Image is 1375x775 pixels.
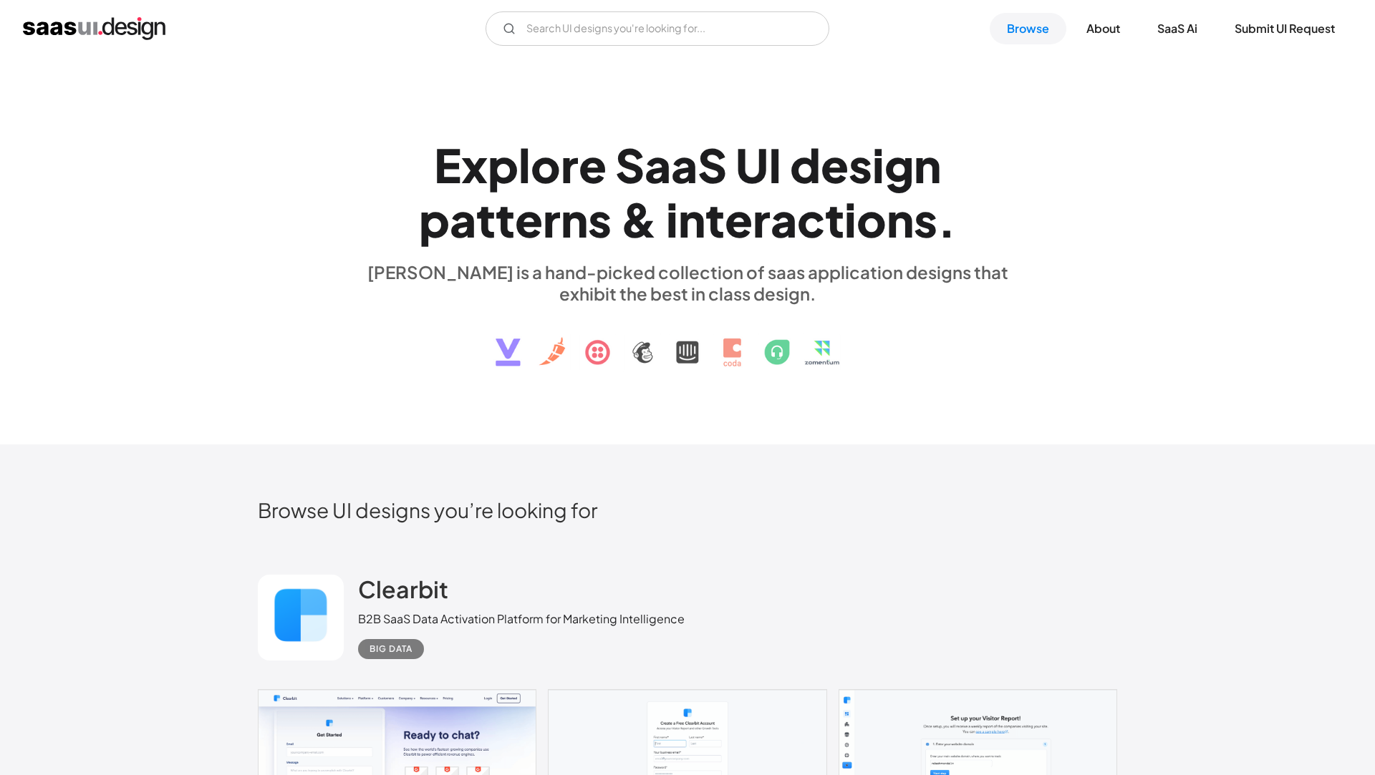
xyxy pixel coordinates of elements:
[705,192,725,247] div: t
[579,137,607,192] div: e
[434,137,461,192] div: E
[990,13,1066,44] a: Browse
[620,192,657,247] div: &
[358,575,448,610] a: Clearbit
[476,192,496,247] div: t
[615,137,645,192] div: S
[768,137,781,192] div: I
[23,17,165,40] a: home
[561,192,588,247] div: n
[914,192,937,247] div: s
[698,137,727,192] div: S
[531,137,561,192] div: o
[825,192,844,247] div: t
[771,192,797,247] div: a
[884,137,914,192] div: g
[914,137,941,192] div: n
[797,192,825,247] div: c
[872,137,884,192] div: i
[849,137,872,192] div: s
[857,192,887,247] div: o
[543,192,561,247] div: r
[488,137,518,192] div: p
[790,137,821,192] div: d
[486,11,829,46] form: Email Form
[515,192,543,247] div: e
[887,192,914,247] div: n
[645,137,671,192] div: a
[419,192,450,247] div: p
[561,137,579,192] div: r
[666,192,678,247] div: i
[450,192,476,247] div: a
[496,192,515,247] div: t
[358,137,1017,248] h1: Explore SaaS UI design patterns & interactions.
[471,304,904,379] img: text, icon, saas logo
[370,640,412,658] div: Big Data
[486,11,829,46] input: Search UI designs you're looking for...
[844,192,857,247] div: i
[518,137,531,192] div: l
[671,137,698,192] div: a
[358,610,685,628] div: B2B SaaS Data Activation Platform for Marketing Intelligence
[1140,13,1215,44] a: SaaS Ai
[1217,13,1352,44] a: Submit UI Request
[461,137,488,192] div: x
[588,192,612,247] div: s
[937,192,956,247] div: .
[753,192,771,247] div: r
[735,137,768,192] div: U
[725,192,753,247] div: e
[678,192,705,247] div: n
[358,575,448,603] h2: Clearbit
[358,261,1017,304] div: [PERSON_NAME] is a hand-picked collection of saas application designs that exhibit the best in cl...
[1069,13,1137,44] a: About
[258,497,1117,522] h2: Browse UI designs you’re looking for
[821,137,849,192] div: e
